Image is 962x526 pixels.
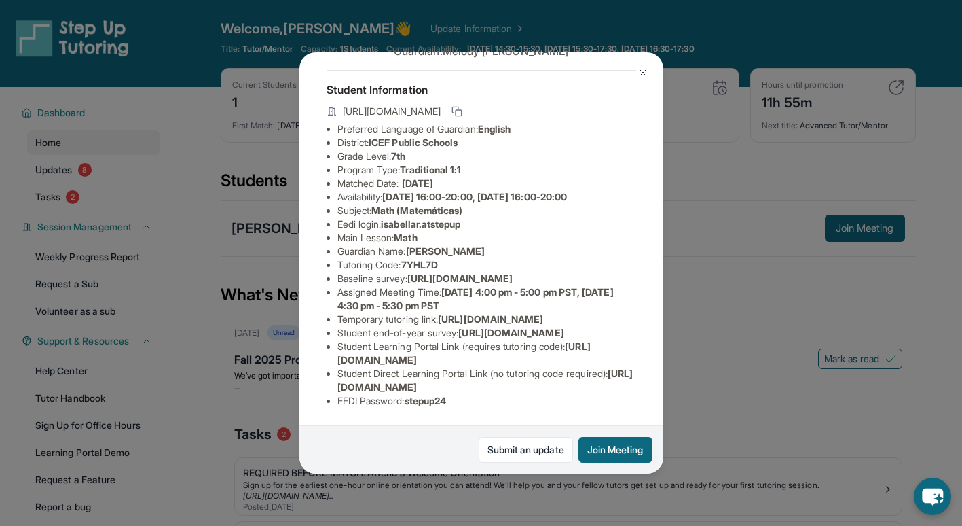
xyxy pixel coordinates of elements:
[337,286,614,311] span: [DATE] 4:00 pm - 5:00 pm PST, [DATE] 4:30 pm - 5:30 pm PST
[402,177,433,189] span: [DATE]
[343,105,441,118] span: [URL][DOMAIN_NAME]
[479,437,573,463] a: Submit an update
[337,217,636,231] li: Eedi login :
[337,150,636,163] li: Grade Level:
[337,394,636,408] li: EEDI Password :
[337,122,636,136] li: Preferred Language of Guardian:
[371,205,462,216] span: Math (Matemáticas)
[337,258,636,272] li: Tutoring Code :
[637,67,648,78] img: Close Icon
[327,82,636,98] h4: Student Information
[337,340,636,367] li: Student Learning Portal Link (requires tutoring code) :
[407,273,513,284] span: [URL][DOMAIN_NAME]
[337,367,636,394] li: Student Direct Learning Portal Link (no tutoring code required) :
[337,204,636,217] li: Subject :
[337,190,636,204] li: Availability:
[337,136,636,150] li: District:
[337,285,636,313] li: Assigned Meeting Time :
[337,313,636,326] li: Temporary tutoring link :
[337,177,636,190] li: Matched Date:
[406,245,485,257] span: [PERSON_NAME]
[337,272,636,285] li: Baseline survey :
[394,232,417,243] span: Math
[337,231,636,245] li: Main Lesson :
[449,103,465,120] button: Copy link
[382,191,567,203] span: [DATE] 16:00-20:00, [DATE] 16:00-20:00
[381,218,460,230] span: isabellar.atstepup
[438,313,543,325] span: [URL][DOMAIN_NAME]
[337,163,636,177] li: Program Type:
[391,150,405,162] span: 7th
[405,395,447,406] span: stepup24
[337,326,636,340] li: Student end-of-year survey :
[578,437,652,463] button: Join Meeting
[369,137,458,148] span: ICEF Public Schools
[914,478,951,515] button: chat-button
[401,259,438,270] span: 7YHL7D
[458,327,563,338] span: [URL][DOMAIN_NAME]
[337,245,636,258] li: Guardian Name :
[400,164,461,175] span: Traditional 1:1
[478,123,511,135] span: English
